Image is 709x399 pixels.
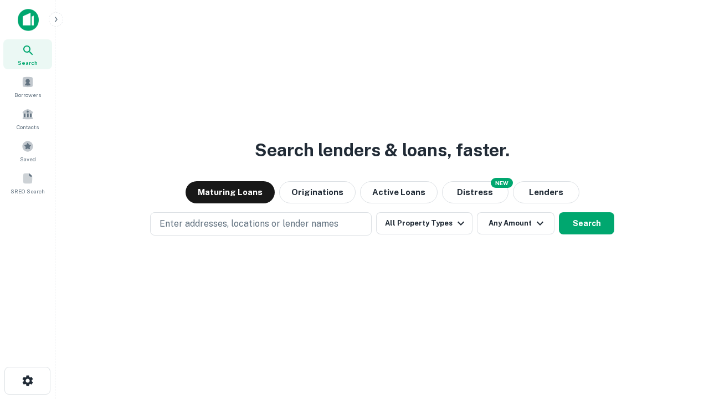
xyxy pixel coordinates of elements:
[3,39,52,69] a: Search
[20,155,36,163] span: Saved
[654,310,709,364] iframe: Chat Widget
[3,136,52,166] a: Saved
[491,178,513,188] div: NEW
[17,122,39,131] span: Contacts
[255,137,510,163] h3: Search lenders & loans, faster.
[376,212,472,234] button: All Property Types
[360,181,438,203] button: Active Loans
[18,9,39,31] img: capitalize-icon.png
[186,181,275,203] button: Maturing Loans
[3,71,52,101] a: Borrowers
[513,181,579,203] button: Lenders
[18,58,38,67] span: Search
[477,212,554,234] button: Any Amount
[3,104,52,134] a: Contacts
[14,90,41,99] span: Borrowers
[442,181,508,203] button: Search distressed loans with lien and other non-mortgage details.
[160,217,338,231] p: Enter addresses, locations or lender names
[150,212,372,236] button: Enter addresses, locations or lender names
[559,212,614,234] button: Search
[3,168,52,198] a: SREO Search
[11,187,45,196] span: SREO Search
[279,181,356,203] button: Originations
